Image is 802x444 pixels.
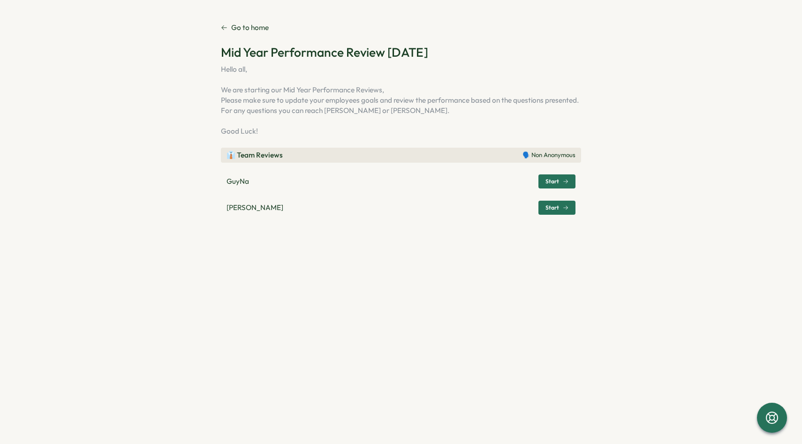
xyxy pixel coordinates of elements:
[545,205,559,211] span: Start
[227,150,283,160] p: 👔 Team Reviews
[538,201,575,215] button: Start
[221,23,269,33] a: Go to home
[227,176,249,187] p: GuyNa
[545,179,559,184] span: Start
[221,44,581,60] h2: Mid Year Performance Review [DATE]
[231,23,269,33] p: Go to home
[227,203,283,213] p: [PERSON_NAME]
[538,174,575,188] button: Start
[221,64,581,136] p: Hello all, We are starting our Mid Year Performance Reviews, Please make sure to update your empl...
[522,151,575,159] p: 🗣️ Non Anonymous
